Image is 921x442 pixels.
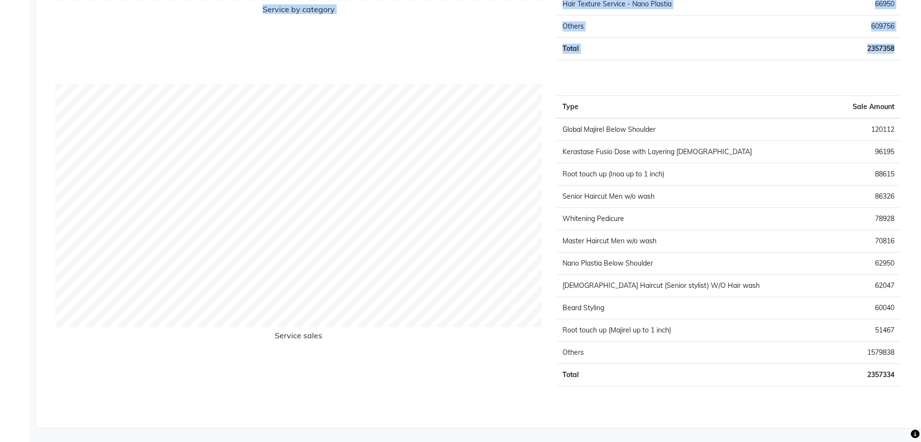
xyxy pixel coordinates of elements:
td: 62950 [830,253,900,275]
td: 609756 [797,16,900,38]
td: 78928 [830,208,900,230]
h6: Service by category [55,5,542,18]
td: [DEMOGRAPHIC_DATA] Haircut (Senior stylist) W/O Hair wash [557,275,830,297]
td: 120112 [830,118,900,141]
td: Kerastase Fusio Dose with Layering [DEMOGRAPHIC_DATA] [557,141,830,163]
td: 1579838 [830,342,900,364]
td: 96195 [830,141,900,163]
td: 86326 [830,186,900,208]
td: 51467 [830,319,900,342]
td: Total [557,364,830,386]
td: Root touch up (Majirel up to 1 inch) [557,319,830,342]
td: Global Majirel Below Shoulder [557,118,830,141]
td: Master Haircut Men w/o wash [557,230,830,253]
td: Root touch up (Inoa up to 1 inch) [557,163,830,186]
th: Type [557,96,830,119]
h6: Service sales [55,331,542,344]
td: 70816 [830,230,900,253]
td: Beard Styling [557,297,830,319]
td: 88615 [830,163,900,186]
td: 2357358 [797,38,900,60]
td: Total [557,38,797,60]
td: Nano Plastia Below Shoulder [557,253,830,275]
td: Whitening Pedicure [557,208,830,230]
td: Others [557,342,830,364]
td: 60040 [830,297,900,319]
td: 62047 [830,275,900,297]
td: Senior Haircut Men w/o wash [557,186,830,208]
td: 2357334 [830,364,900,386]
th: Sale Amount [830,96,900,119]
td: Others [557,16,797,38]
